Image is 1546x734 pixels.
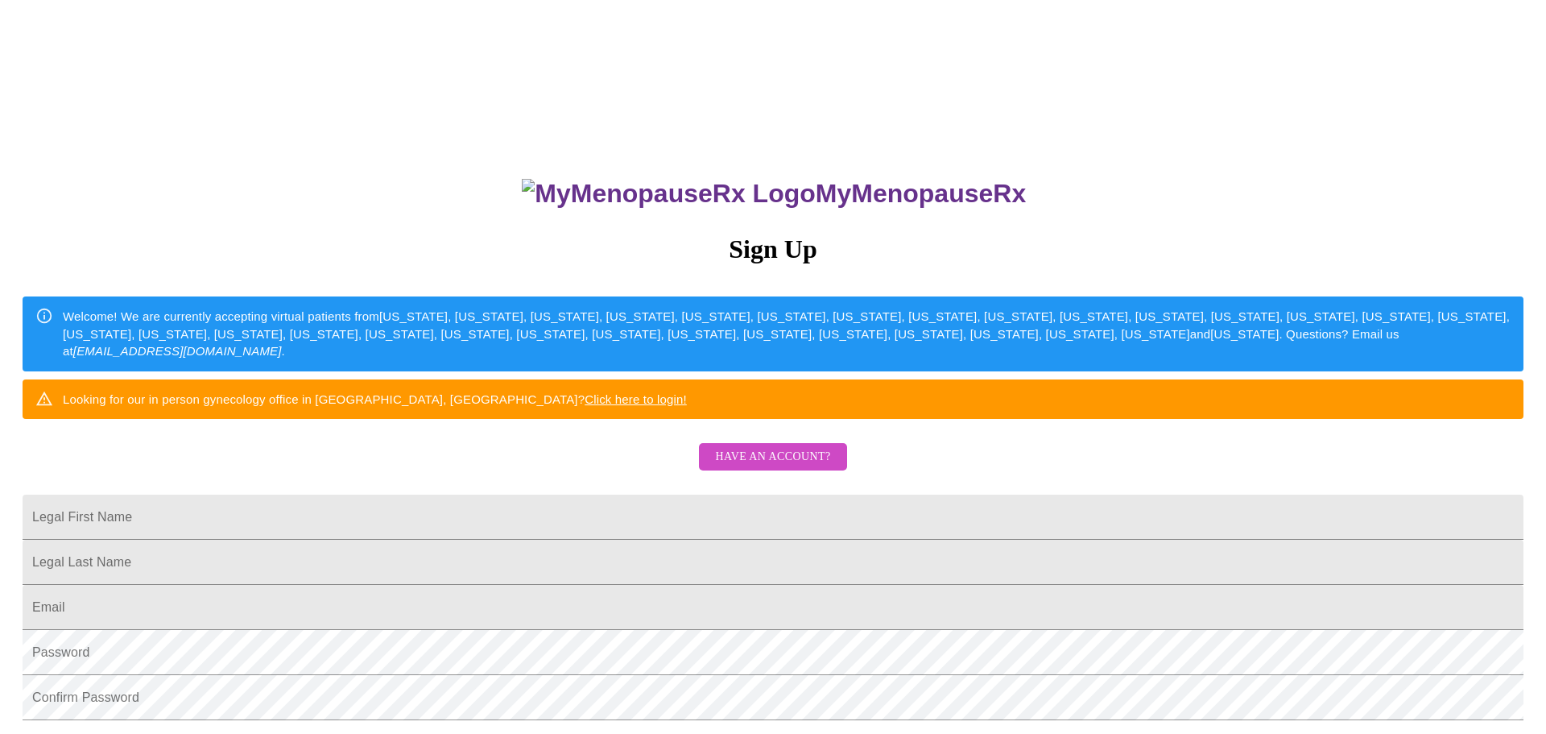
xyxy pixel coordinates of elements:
div: Welcome! We are currently accepting virtual patients from [US_STATE], [US_STATE], [US_STATE], [US... [63,301,1511,366]
div: Looking for our in person gynecology office in [GEOGRAPHIC_DATA], [GEOGRAPHIC_DATA]? [63,384,687,414]
em: [EMAIL_ADDRESS][DOMAIN_NAME] [73,344,282,358]
h3: MyMenopauseRx [25,179,1524,209]
a: Click here to login! [585,392,687,406]
a: Have an account? [695,461,850,475]
h3: Sign Up [23,234,1523,264]
img: MyMenopauseRx Logo [522,179,815,209]
span: Have an account? [715,447,830,467]
button: Have an account? [699,443,846,471]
